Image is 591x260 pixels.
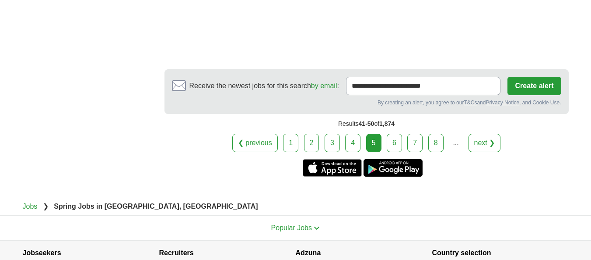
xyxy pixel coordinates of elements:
button: Create alert [507,77,561,95]
a: 6 [387,134,402,152]
div: 5 [366,134,381,152]
a: Get the iPhone app [303,159,362,177]
a: 2 [304,134,319,152]
span: 1,874 [379,120,395,127]
strong: Spring Jobs in [GEOGRAPHIC_DATA], [GEOGRAPHIC_DATA] [54,203,258,210]
span: ❯ [43,203,49,210]
a: 3 [325,134,340,152]
a: 8 [428,134,444,152]
div: ... [447,134,465,152]
a: ❮ previous [232,134,278,152]
a: Privacy Notice [486,100,519,106]
a: 7 [407,134,423,152]
a: T&Cs [464,100,477,106]
a: by email [311,82,337,89]
span: Popular Jobs [271,224,312,232]
a: next ❯ [469,134,501,152]
div: By creating an alert, you agree to our and , and Cookie Use. [172,99,561,107]
span: 41-50 [359,120,374,127]
div: Results of [164,114,569,134]
a: 1 [283,134,298,152]
img: toggle icon [314,226,320,230]
a: Jobs [23,203,38,210]
a: 4 [345,134,360,152]
a: Get the Android app [364,159,423,177]
span: Receive the newest jobs for this search : [189,81,339,91]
